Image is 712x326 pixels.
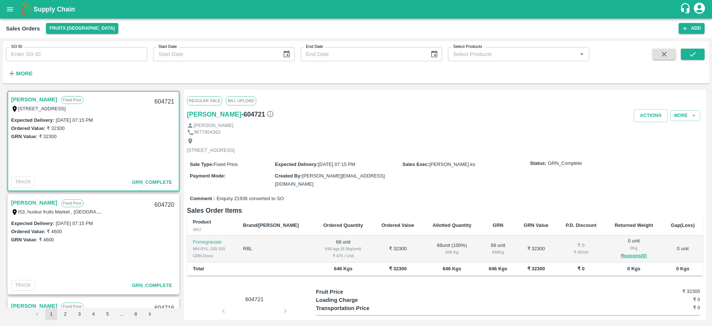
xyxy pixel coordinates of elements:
[11,95,57,104] a: [PERSON_NAME]
[237,235,314,263] td: RBL
[11,301,57,311] a: [PERSON_NAME]
[11,44,22,50] label: SO ID
[187,205,703,216] h6: Sales Order Items
[46,23,119,34] button: Select DC
[130,308,142,320] button: Go to page 8
[662,235,703,263] td: 0 unit
[316,296,412,304] p: Loading Charge
[611,238,656,260] div: 0 unit
[217,195,284,202] span: Enquiry 21936 converted to SO
[316,304,412,312] p: Transportation Price
[320,245,366,252] div: 646 kgs (9.5kg/unit)
[489,266,507,271] b: 646 Kgs
[47,229,62,234] label: ₹ 4600
[132,179,172,185] span: GRN_Complete
[61,199,83,207] p: Fixed Price
[382,222,414,228] b: Ordered Value
[193,239,231,246] p: Pomegranate
[670,110,700,121] button: More
[320,252,366,259] div: ₹ 475 / Unit
[443,266,461,271] b: 646 Kgs
[577,49,587,59] button: Open
[102,308,113,320] button: Go to page 5
[275,173,385,187] span: [PERSON_NAME][EMAIL_ADDRESS][DOMAIN_NAME]
[611,245,656,251] div: 0 Kg
[515,235,557,263] td: ₹ 32300
[193,219,211,225] b: Product
[1,1,19,18] button: open drawer
[453,44,482,50] label: Select Products
[614,222,653,228] b: Returned Weight
[432,222,471,228] b: Allotted Quantity
[527,266,545,271] b: ₹ 32300
[193,266,204,271] b: Total
[190,195,215,202] label: Comment :
[634,109,667,122] button: Actions
[227,295,282,303] p: 604721
[56,221,93,226] label: [DATE] 07:15 PM
[16,71,33,76] strong: More
[116,311,128,318] div: …
[372,235,423,263] td: ₹ 32300
[563,249,600,255] div: ₹ 0 / Unit
[389,266,407,271] b: ₹ 32300
[73,308,85,320] button: Go to page 3
[487,242,509,256] div: 68 unit
[190,162,214,167] label: Sale Type :
[301,47,424,61] input: End Date
[636,288,700,295] h6: ₹ 32300
[636,319,700,326] h6: ₹ 32300
[671,222,695,228] b: Gap(Loss)
[306,44,323,50] label: End Date
[214,162,238,167] span: Fixed Price
[194,129,221,136] p: 9677854362
[627,266,640,271] b: 0 Kgs
[187,147,235,154] p: [STREET_ADDRESS]
[11,198,57,208] a: [PERSON_NAME]
[334,266,353,271] b: 646 Kgs
[275,162,318,167] label: Expected Delivery :
[679,23,705,34] button: Add
[323,222,363,228] b: Ordered Quantity
[450,49,575,59] input: Select Products
[61,96,83,104] p: Fixed Price
[487,249,509,255] div: 646 Kg
[33,6,75,13] b: Supply Chain
[6,47,147,61] input: Enter SO ID
[241,109,274,120] h6: - 604721
[150,196,179,214] div: 604720
[132,283,172,288] span: GRN_Complete
[39,134,57,139] label: ₹ 32300
[636,296,700,303] h6: ₹ 0
[11,134,37,139] label: GRN Value:
[429,162,475,167] span: [PERSON_NAME].ks
[427,47,441,61] button: Choose date
[429,249,475,255] div: 646 Kg
[190,173,225,179] label: Payment Mode :
[33,4,680,14] a: Supply Chain
[318,162,355,167] span: [DATE] 07:15 PM
[548,160,582,167] span: GRN_Complete
[47,125,65,131] label: ₹ 32300
[566,222,596,228] b: P.D. Discount
[187,109,241,120] h6: [PERSON_NAME]
[611,252,656,260] button: Reasons(0)
[429,242,475,256] div: 68 unit ( 100 %)
[59,308,71,320] button: Go to page 2
[563,242,600,249] div: ₹ 0
[61,303,83,310] p: Fixed Price
[39,237,54,242] label: ₹ 4600
[144,308,156,320] button: Go to next page
[636,304,700,312] h6: ₹ 0
[153,47,277,61] input: Start Date
[524,222,548,228] b: GRN Value
[243,222,299,228] b: Brand/[PERSON_NAME]
[193,226,231,233] div: SKU
[280,47,294,61] button: Choose date
[18,106,66,111] label: [STREET_ADDRESS]
[6,67,34,80] button: More
[11,125,45,131] label: Ordered Value:
[6,24,40,33] div: Sales Orders
[680,3,693,16] div: customer-support
[18,209,426,215] label: I53, huskur fruits Market , [GEOGRAPHIC_DATA] , [GEOGRAPHIC_DATA] , [GEOGRAPHIC_DATA] ([GEOGRAPHI...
